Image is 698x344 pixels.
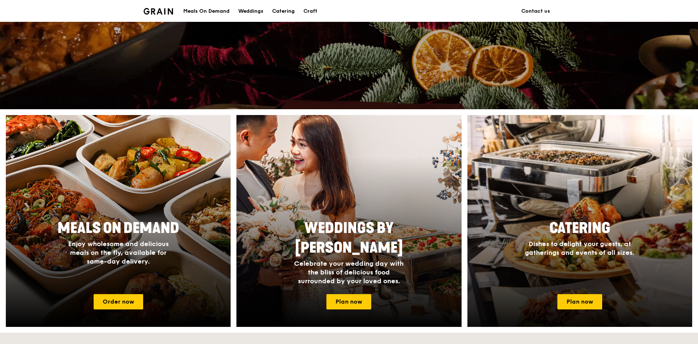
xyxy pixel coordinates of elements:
a: Catering [268,0,299,22]
span: Enjoy wholesome and delicious meals on the fly, available for same-day delivery. [68,240,169,265]
a: Craft [299,0,322,22]
img: Grain [144,8,173,15]
img: weddings-card.4f3003b8.jpg [236,115,461,327]
span: Meals On Demand [58,220,179,237]
a: Weddings [234,0,268,22]
a: Plan now [557,294,602,309]
a: Order now [94,294,143,309]
a: Weddings by [PERSON_NAME]Celebrate your wedding day with the bliss of delicious food surrounded b... [236,115,461,327]
div: Catering [272,0,295,22]
div: Meals On Demand [183,0,230,22]
span: Weddings by [PERSON_NAME] [295,220,403,257]
span: Celebrate your wedding day with the bliss of delicious food surrounded by your loved ones. [294,260,404,285]
img: meals-on-demand-card.d2b6f6db.png [6,115,231,327]
a: CateringDishes to delight your guests, at gatherings and events of all sizes.Plan now [467,115,692,327]
span: Dishes to delight your guests, at gatherings and events of all sizes. [525,240,634,257]
span: Catering [549,220,610,237]
a: Contact us [517,0,554,22]
div: Craft [303,0,317,22]
div: Weddings [238,0,263,22]
a: Meals On DemandEnjoy wholesome and delicious meals on the fly, available for same-day delivery.Or... [6,115,231,327]
a: Plan now [326,294,371,309]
